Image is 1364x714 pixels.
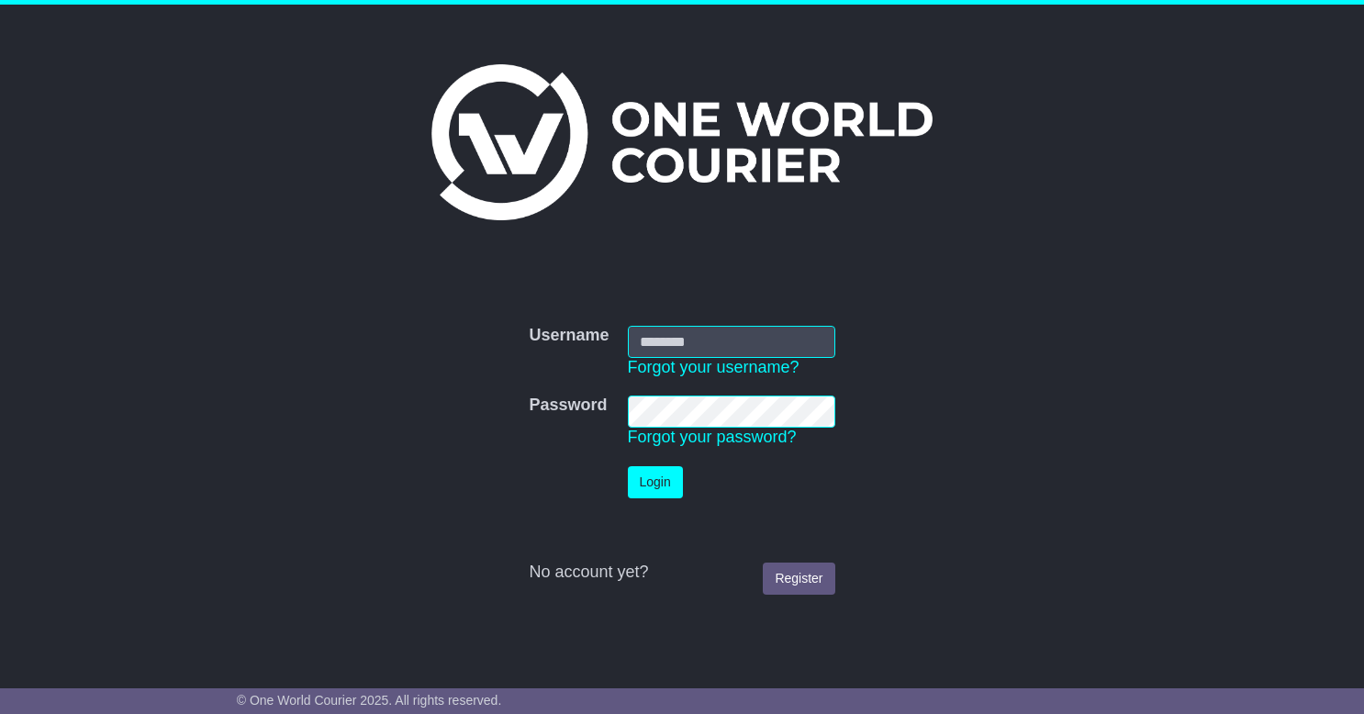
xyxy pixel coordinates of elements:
a: Forgot your username? [628,358,799,376]
span: © One World Courier 2025. All rights reserved. [237,693,502,708]
div: No account yet? [529,563,834,583]
a: Forgot your password? [628,428,797,446]
label: Password [529,396,607,416]
label: Username [529,326,609,346]
button: Login [628,466,683,498]
img: One World [431,64,933,220]
a: Register [763,563,834,595]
